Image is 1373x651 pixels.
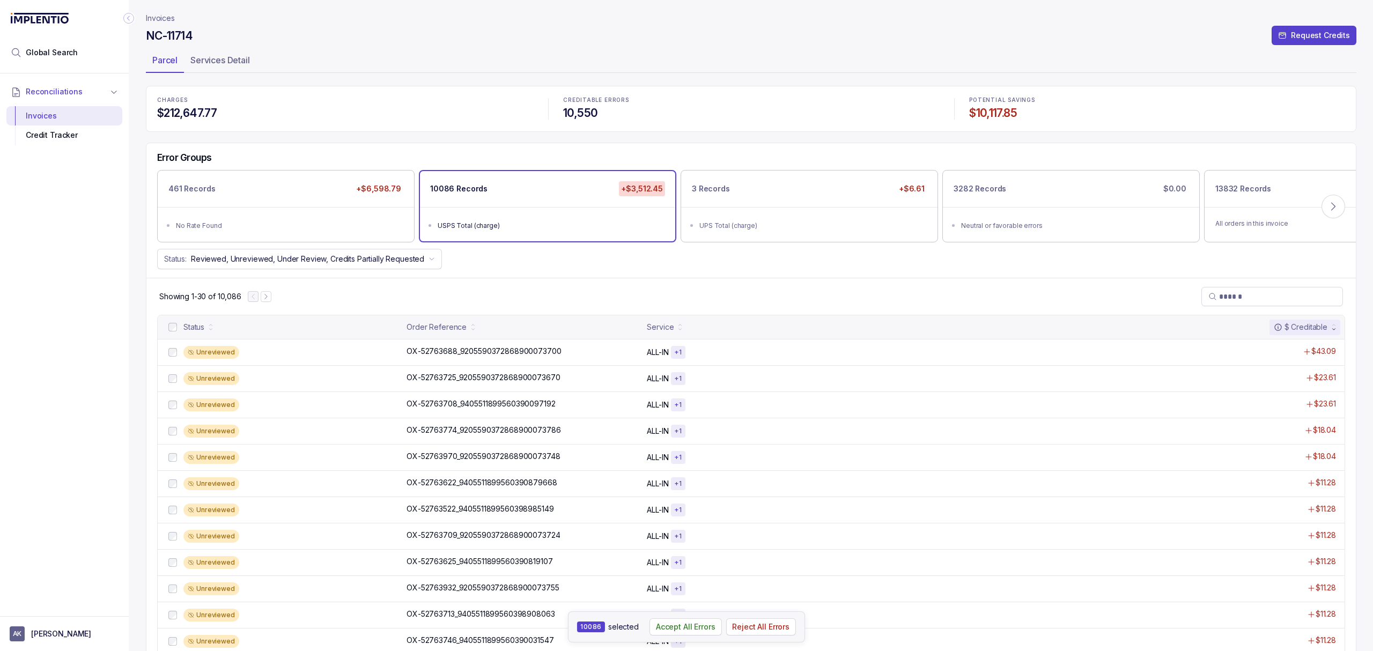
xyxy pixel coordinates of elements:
p: OX-52763522_9405511899560398985149 [407,504,553,514]
input: checkbox-checkbox [168,506,177,514]
h4: 10,550 [563,106,939,121]
div: Unreviewed [183,372,239,385]
p: Accept All Errors [656,622,715,632]
p: $23.61 [1314,372,1336,383]
button: Status:Reviewed, Unreviewed, Under Review, Credits Partially Requested [157,249,442,269]
p: OX-52763708_9405511899560390097192 [407,398,555,409]
p: OX-52763725_9205590372868900073670 [407,372,560,383]
p: $18.04 [1313,425,1336,435]
p: 10086 [580,623,602,631]
p: + 1 [674,532,682,541]
p: Status: [164,254,187,264]
p: $11.28 [1316,530,1336,541]
p: selected [608,622,639,632]
p: ALL-IN [647,400,668,410]
p: +$3,512.45 [619,181,665,196]
div: Unreviewed [183,346,239,359]
p: ALL-IN [647,505,668,515]
p: + 1 [674,558,682,567]
span: User initials [10,626,25,641]
p: 3282 Records [954,183,1006,194]
p: CHARGES [157,97,533,103]
p: ALL-IN [647,557,668,568]
p: $43.09 [1311,346,1336,357]
button: User initials[PERSON_NAME] [10,626,119,641]
button: Request Credits [1272,26,1356,45]
p: OX-52763932_9205590372868900073755 [407,582,559,593]
input: checkbox-checkbox [168,558,177,567]
p: $23.61 [1314,398,1336,409]
input: checkbox-checkbox [168,374,177,383]
div: USPS Total (charge) [438,220,664,231]
a: Invoices [146,13,175,24]
li: Tab Parcel [146,51,184,73]
nav: breadcrumb [146,13,175,24]
div: Invoices [15,106,114,125]
p: Parcel [152,54,178,66]
input: checkbox-checkbox [168,479,177,488]
input: checkbox-checkbox [168,348,177,357]
input: checkbox-checkbox [168,323,177,331]
div: Unreviewed [183,556,239,569]
div: Collapse Icon [122,12,135,25]
div: Unreviewed [183,530,239,543]
div: Order Reference [407,322,467,332]
p: ALL-IN [647,531,668,542]
div: Service [647,322,674,332]
div: Unreviewed [183,451,239,464]
p: ALL-IN [647,426,668,437]
span: Global Search [26,47,78,58]
div: Unreviewed [183,609,239,622]
p: [PERSON_NAME] [31,628,91,639]
p: OX-52763746_9405511899560390031547 [407,635,553,646]
p: +$6.61 [897,181,927,196]
p: ALL-IN [647,347,668,358]
div: Status [183,322,204,332]
p: $11.28 [1316,556,1336,567]
p: $11.28 [1316,609,1336,619]
input: checkbox-checkbox [168,427,177,435]
div: No Rate Found [176,220,402,231]
h4: NC-11714 [146,28,193,43]
p: $0.00 [1161,181,1189,196]
p: Request Credits [1291,30,1350,41]
p: ALL-IN [647,610,668,620]
p: ALL-IN [647,373,668,384]
p: $11.28 [1316,504,1336,514]
button: Reconciliations [6,80,122,103]
p: ALL-IN [647,583,668,594]
p: Services Detail [190,54,250,66]
span: Reconciliations [26,86,83,97]
p: Reject All Errors [732,622,789,632]
p: POTENTIAL SAVINGS [969,97,1345,103]
p: OX-52763688_9205590372868900073700 [407,346,561,357]
h4: $212,647.77 [157,106,533,121]
p: + 1 [674,506,682,514]
p: + 1 [674,479,682,488]
p: + 1 [674,427,682,435]
p: ALL-IN [647,452,668,463]
input: checkbox-checkbox [168,401,177,409]
div: Credit Tracker [15,125,114,145]
p: + 1 [674,453,682,462]
p: $11.28 [1316,635,1336,646]
p: 3 Records [692,183,730,194]
input: checkbox-checkbox [168,611,177,619]
p: + 1 [674,374,682,383]
button: Accept All Errors [649,618,722,635]
h5: Error Groups [157,152,212,164]
div: Unreviewed [183,504,239,516]
p: OX-52763774_9205590372868900073786 [407,425,560,435]
p: ALL-IN [647,478,668,489]
li: Tab Services Detail [184,51,256,73]
p: 461 Records [168,183,215,194]
p: +$6,598.79 [354,181,403,196]
p: + 1 [674,348,682,357]
p: OX-52763709_9205590372868900073724 [407,530,560,541]
p: CREDITABLE ERRORS [563,97,939,103]
button: Reject All Errors [726,618,796,635]
p: 10086 Records [430,183,488,194]
p: OX-52763970_9205590372868900073748 [407,451,560,462]
button: Next Page [261,291,271,302]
